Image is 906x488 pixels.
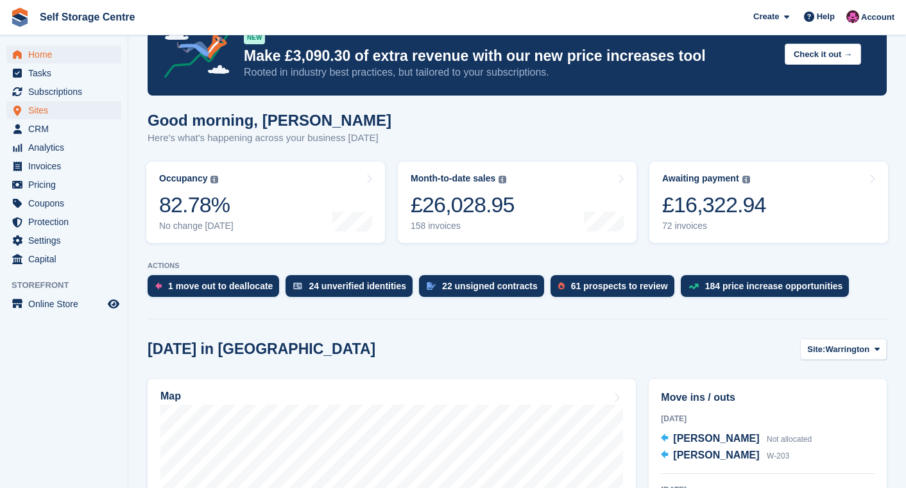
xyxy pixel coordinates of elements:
[28,157,105,175] span: Invoices
[244,31,265,44] div: NEW
[499,176,506,183] img: icon-info-grey-7440780725fd019a000dd9b08b2336e03edf1995a4989e88bcd33f0948082b44.svg
[411,221,515,231] div: 158 invoices
[785,44,861,65] button: Check it out →
[168,281,273,291] div: 1 move out to deallocate
[28,101,105,119] span: Sites
[427,282,436,290] img: contract_signature_icon-13c848040528278c33f63329250d36e43548de30e8caae1d1a13099fd9432cc5.svg
[661,431,812,448] a: [PERSON_NAME] Not allocated
[6,295,121,313] a: menu
[673,433,759,444] span: [PERSON_NAME]
[210,176,218,183] img: icon-info-grey-7440780725fd019a000dd9b08b2336e03edf1995a4989e88bcd33f0948082b44.svg
[28,46,105,63] span: Home
[662,173,739,184] div: Awaiting payment
[309,281,406,291] div: 24 unverified identities
[753,10,779,23] span: Create
[6,46,121,63] a: menu
[28,231,105,249] span: Settings
[661,413,875,425] div: [DATE]
[807,343,825,356] span: Site:
[419,275,551,303] a: 22 unsigned contracts
[661,390,875,405] h2: Move ins / outs
[846,10,859,23] img: Ben Scott
[661,448,789,464] a: [PERSON_NAME] W-203
[148,112,391,129] h1: Good morning, [PERSON_NAME]
[649,162,888,243] a: Awaiting payment £16,322.94 72 invoices
[6,83,121,101] a: menu
[558,282,565,290] img: prospect-51fa495bee0391a8d652442698ab0144808aea92771e9ea1ae160a38d050c398.svg
[767,435,812,444] span: Not allocated
[159,192,234,218] div: 82.78%
[662,192,766,218] div: £16,322.94
[10,8,30,27] img: stora-icon-8386f47178a22dfd0bd8f6a31ec36ba5ce8667c1dd55bd0f319d3a0aa187defe.svg
[28,120,105,138] span: CRM
[28,83,105,101] span: Subscriptions
[681,275,856,303] a: 184 price increase opportunities
[571,281,668,291] div: 61 prospects to review
[244,65,774,80] p: Rooted in industry best practices, but tailored to your subscriptions.
[148,262,887,270] p: ACTIONS
[825,343,869,356] span: Warrington
[6,139,121,156] a: menu
[155,282,162,290] img: move_outs_to_deallocate_icon-f764333ba52eb49d3ac5e1228854f67142a1ed5810a6f6cc68b1a99e826820c5.svg
[767,451,789,460] span: W-203
[817,10,835,23] span: Help
[35,6,140,28] a: Self Storage Centre
[153,10,243,83] img: price-adjustments-announcement-icon-8257ccfd72463d97f412b2fc003d46551f7dbcb40ab6d574587a9cd5c0d94...
[106,296,121,312] a: Preview store
[861,11,894,24] span: Account
[286,275,419,303] a: 24 unverified identities
[148,275,286,303] a: 1 move out to deallocate
[159,221,234,231] div: No change [DATE]
[411,173,495,184] div: Month-to-date sales
[705,281,843,291] div: 184 price increase opportunities
[6,194,121,212] a: menu
[6,231,121,249] a: menu
[6,250,121,268] a: menu
[159,173,207,184] div: Occupancy
[6,101,121,119] a: menu
[28,176,105,194] span: Pricing
[551,275,681,303] a: 61 prospects to review
[12,279,128,292] span: Storefront
[28,64,105,82] span: Tasks
[293,282,302,290] img: verify_identity-adf6edd0f0f0b5bbfe63781bf79b02c33cf7c696d77639b501bdc392416b5a36.svg
[800,339,887,360] button: Site: Warrington
[6,64,121,82] a: menu
[148,131,391,146] p: Here's what's happening across your business [DATE]
[244,47,774,65] p: Make £3,090.30 of extra revenue with our new price increases tool
[442,281,538,291] div: 22 unsigned contracts
[148,341,375,358] h2: [DATE] in [GEOGRAPHIC_DATA]
[28,295,105,313] span: Online Store
[398,162,637,243] a: Month-to-date sales £26,028.95 158 invoices
[28,194,105,212] span: Coupons
[6,213,121,231] a: menu
[28,139,105,156] span: Analytics
[688,283,699,289] img: price_increase_opportunities-93ffe204e8149a01c8c9dc8f82e8f89637d9d84a8eef4429ea346261dce0b2c0.svg
[662,221,766,231] div: 72 invoices
[411,192,515,218] div: £26,028.95
[673,450,759,460] span: [PERSON_NAME]
[6,120,121,138] a: menu
[28,213,105,231] span: Protection
[146,162,385,243] a: Occupancy 82.78% No change [DATE]
[6,176,121,194] a: menu
[28,250,105,268] span: Capital
[6,157,121,175] a: menu
[160,391,181,402] h2: Map
[742,176,750,183] img: icon-info-grey-7440780725fd019a000dd9b08b2336e03edf1995a4989e88bcd33f0948082b44.svg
